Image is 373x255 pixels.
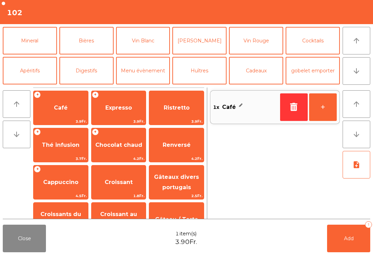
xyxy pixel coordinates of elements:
span: Gâteaux divers portugais [154,174,199,191]
button: Huîtres [172,57,227,84]
span: 3.9Fr. [34,118,88,125]
span: Renversé [163,142,191,148]
i: note_add [352,161,361,169]
i: arrow_downward [352,67,361,75]
span: + [92,91,99,98]
span: 1 [175,230,179,237]
h4: 102 [7,8,22,18]
button: Cadeaux [229,57,283,84]
span: 3.90Fr. [175,237,197,247]
span: Croissant [105,179,133,185]
span: Thé infusion [42,142,79,148]
button: Mineral [3,27,57,54]
span: Chocolat chaud [95,142,142,148]
span: 3.9Fr. [149,118,204,125]
button: Close [3,225,46,252]
span: Café [222,102,236,112]
button: arrow_downward [343,121,370,148]
span: 4.5Fr. [34,193,88,199]
span: + [34,129,41,135]
span: Cappuccino [43,179,78,185]
button: arrow_upward [343,90,370,118]
div: 1 [365,221,372,228]
span: 1.8Fr. [92,193,146,199]
button: Vin Blanc [116,27,170,54]
span: Expresso [105,104,132,111]
button: Digestifs [59,57,114,84]
span: Café [54,104,68,111]
button: arrow_downward [3,121,30,148]
button: [PERSON_NAME] [172,27,227,54]
span: 3.9Fr. [92,118,146,125]
span: Ristretto [164,104,190,111]
button: Cocktails [286,27,340,54]
i: arrow_upward [12,100,21,108]
span: 4.2Fr. [149,155,204,162]
button: arrow_upward [343,27,370,54]
span: Croissants du Porto [40,211,81,228]
span: + [34,166,41,173]
span: Gâteau / Tarte [155,216,198,223]
button: Bières [59,27,114,54]
span: Croissant au chocolat pt [100,211,137,228]
span: 3.7Fr. [34,155,88,162]
span: 2.5Fr. [149,193,204,199]
i: arrow_downward [352,130,361,139]
span: 4.2Fr. [92,155,146,162]
span: 1x [213,102,219,112]
button: note_add [343,151,370,178]
i: arrow_downward [12,130,21,139]
button: Apéritifs [3,57,57,84]
button: gobelet emporter [286,57,340,84]
button: arrow_upward [3,90,30,118]
button: + [309,93,337,121]
button: arrow_downward [343,57,370,85]
button: Vin Rouge [229,27,283,54]
span: + [34,91,41,98]
button: Menu évènement [116,57,170,84]
i: arrow_upward [352,37,361,45]
span: + [92,129,99,135]
i: arrow_upward [352,100,361,108]
span: item(s) [180,230,197,237]
button: Add1 [327,225,370,252]
span: Add [344,235,354,242]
